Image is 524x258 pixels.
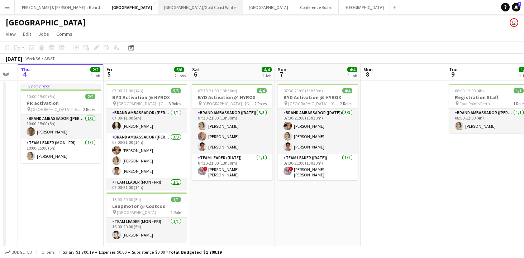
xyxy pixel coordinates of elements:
[106,218,187,242] app-card-role: Team Leader (Mon - Fri)1/115:00-20:00 (5h)[PERSON_NAME]
[6,55,22,62] div: [DATE]
[106,133,187,178] app-card-role: Brand Ambassador ([PERSON_NAME])3/307:00-21:00 (14h)[PERSON_NAME][PERSON_NAME][PERSON_NAME]
[449,66,457,73] span: Tue
[20,70,30,78] span: 4
[91,73,100,78] div: 1 Job
[192,84,272,180] app-job-card: 07:30-21:00 (13h30m)4/4BYD Activation @ HYROX [GEOGRAPHIC_DATA] - [GEOGRAPHIC_DATA]2 RolesBrand A...
[63,249,221,255] div: Salary $1 700.19 + Expenses $0.00 + Subsistence $0.00 =
[20,29,34,39] a: Edit
[85,94,95,99] span: 2/2
[459,101,490,106] span: Four Points Perth
[21,100,101,106] h3: PR activation
[117,101,169,106] span: [GEOGRAPHIC_DATA] - [GEOGRAPHIC_DATA]
[21,84,101,163] app-job-card: In progress10:00-15:00 (5h)2/2PR activation [GEOGRAPHIC_DATA] - [GEOGRAPHIC_DATA]2 RolesBrand Amb...
[192,94,272,101] h3: BYD Activation @ HYROX
[192,66,200,73] span: Sat
[11,250,32,255] span: Budgeted
[262,67,272,72] span: 4/4
[514,88,524,93] span: 1/1
[44,56,55,61] div: AWST
[112,88,143,93] span: 07:00-21:00 (14h)
[4,248,33,256] button: Budgeted
[278,66,286,73] span: Sun
[278,84,358,180] app-job-card: 07:30-21:00 (13h30m)4/4BYD Activation @ HYROX [GEOGRAPHIC_DATA] - [GEOGRAPHIC_DATA]2 RolesBrand A...
[513,101,524,106] span: 1 Role
[21,115,101,139] app-card-role: Brand Ambassador ([PERSON_NAME])1/110:00-15:00 (5h)[PERSON_NAME]
[31,107,83,112] span: [GEOGRAPHIC_DATA] - [GEOGRAPHIC_DATA]
[168,249,221,255] span: Total Budgeted $1 700.19
[512,3,520,11] a: 3
[348,73,357,78] div: 1 Job
[278,109,358,154] app-card-role: Brand Ambassador ([DATE])3/307:30-21:00 (13h30m)[PERSON_NAME][PERSON_NAME][PERSON_NAME]
[105,70,112,78] span: 5
[278,154,358,180] app-card-role: Team Leader ([DATE])1/107:30-21:00 (13h30m)![PERSON_NAME] [PERSON_NAME]
[35,29,52,39] a: Jobs
[21,84,101,89] div: In progress
[171,197,181,202] span: 1/1
[363,66,373,73] span: Mon
[106,178,187,205] app-card-role: Team Leader (Mon - Fri)1/107:00-21:00 (14h)
[175,73,186,78] div: 2 Jobs
[21,139,101,163] app-card-role: Team Leader (Mon - Fri)1/110:00-15:00 (5h)[PERSON_NAME]
[257,88,267,93] span: 4/4
[21,66,30,73] span: Thu
[106,203,187,209] h3: Leapmotor @ Costcos
[203,101,254,106] span: [GEOGRAPHIC_DATA] - [GEOGRAPHIC_DATA]
[90,67,100,72] span: 2/2
[294,0,339,14] button: Conference Board
[171,88,181,93] span: 5/5
[203,167,208,171] span: !
[3,29,19,39] a: View
[53,29,75,39] a: Comms
[198,88,237,93] span: 07:30-21:00 (13h30m)
[455,88,484,93] span: 08:00-12:00 (4h)
[158,0,243,14] button: [GEOGRAPHIC_DATA]/Gold Coast Winter
[284,88,323,93] span: 07:30-21:00 (13h30m)
[117,210,156,215] span: [GEOGRAPHIC_DATA]
[106,193,187,242] app-job-card: 15:00-20:00 (5h)1/1Leapmotor @ Costcos [GEOGRAPHIC_DATA]1 RoleTeam Leader (Mon - Fri)1/115:00-20:...
[510,18,518,27] app-user-avatar: James Millard
[106,0,158,14] button: [GEOGRAPHIC_DATA]
[112,197,141,202] span: 15:00-20:00 (5h)
[106,66,112,73] span: Fri
[38,31,49,37] span: Jobs
[342,88,352,93] span: 4/4
[56,31,72,37] span: Comms
[288,101,340,106] span: [GEOGRAPHIC_DATA] - [GEOGRAPHIC_DATA]
[192,109,272,154] app-card-role: Brand Ambassador ([DATE])3/307:30-21:00 (13h30m)[PERSON_NAME][PERSON_NAME][PERSON_NAME]
[448,70,457,78] span: 9
[191,70,200,78] span: 6
[340,101,352,106] span: 2 Roles
[6,17,86,28] h1: [GEOGRAPHIC_DATA]
[289,167,293,171] span: !
[169,101,181,106] span: 3 Roles
[254,101,267,106] span: 2 Roles
[243,0,294,14] button: [GEOGRAPHIC_DATA]
[262,73,271,78] div: 1 Job
[23,31,31,37] span: Edit
[278,94,358,101] h3: BYD Activation @ HYROX
[171,210,181,215] span: 1 Role
[106,84,187,190] app-job-card: 07:00-21:00 (14h)5/5BYD Activation @ HYROX [GEOGRAPHIC_DATA] - [GEOGRAPHIC_DATA]3 RolesBrand Amba...
[106,109,187,133] app-card-role: Brand Ambassador ([PERSON_NAME])1/107:00-11:00 (4h)[PERSON_NAME]
[362,70,373,78] span: 8
[339,0,390,14] button: [GEOGRAPHIC_DATA]
[174,67,184,72] span: 6/6
[15,0,106,14] button: [PERSON_NAME] & [PERSON_NAME]'s Board
[27,94,56,99] span: 10:00-15:00 (5h)
[277,70,286,78] span: 7
[347,67,357,72] span: 4/4
[518,2,521,6] span: 3
[39,249,57,255] span: 1 item
[24,56,42,61] span: Week 36
[106,94,187,101] h3: BYD Activation @ HYROX
[83,107,95,112] span: 2 Roles
[6,31,16,37] span: View
[192,154,272,180] app-card-role: Team Leader ([DATE])1/107:30-21:00 (13h30m)![PERSON_NAME] [PERSON_NAME]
